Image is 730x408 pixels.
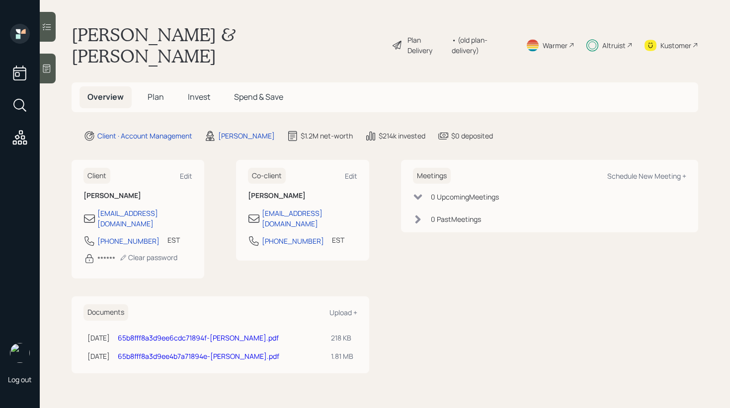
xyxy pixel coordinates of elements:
div: Edit [345,171,357,181]
div: $214k invested [379,131,425,141]
div: Schedule New Meeting + [607,171,686,181]
h6: [PERSON_NAME] [248,192,357,200]
div: [PERSON_NAME] [218,131,275,141]
a: 65b8fff8a3d9ee4b7a71894e-[PERSON_NAME].pdf [118,351,279,361]
div: Edit [180,171,192,181]
div: 0 Upcoming Meeting s [431,192,499,202]
div: • (old plan-delivery) [452,35,514,56]
div: 0 Past Meeting s [431,214,481,224]
div: $0 deposited [451,131,493,141]
div: [DATE] [87,333,110,343]
span: Overview [87,91,124,102]
div: Client · Account Management [97,131,192,141]
div: $1.2M net-worth [301,131,353,141]
div: 1.81 MB [331,351,353,361]
img: retirable_logo.png [10,343,30,363]
div: Plan Delivery [407,35,447,56]
span: Plan [148,91,164,102]
h6: Documents [83,304,128,321]
h1: [PERSON_NAME] & [PERSON_NAME] [72,24,384,67]
h6: [PERSON_NAME] [83,192,192,200]
span: Invest [188,91,210,102]
div: 218 KB [331,333,353,343]
div: Warmer [543,40,568,51]
div: EST [332,235,344,245]
h6: Meetings [413,168,451,184]
div: Upload + [329,308,357,317]
div: Clear password [119,253,177,262]
div: [EMAIL_ADDRESS][DOMAIN_NAME] [97,208,192,229]
div: Altruist [602,40,626,51]
div: [PHONE_NUMBER] [262,236,324,246]
span: Spend & Save [234,91,283,102]
a: 65b8fff8a3d9ee6cdc71894f-[PERSON_NAME].pdf [118,333,279,342]
div: [PHONE_NUMBER] [97,236,160,246]
div: Kustomer [660,40,691,51]
div: Log out [8,375,32,384]
div: EST [167,235,180,245]
h6: Client [83,168,110,184]
div: [DATE] [87,351,110,361]
div: [EMAIL_ADDRESS][DOMAIN_NAME] [262,208,357,229]
h6: Co-client [248,168,286,184]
